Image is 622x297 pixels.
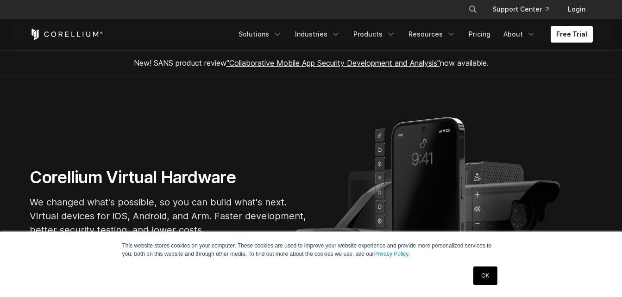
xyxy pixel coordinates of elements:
div: Navigation Menu [233,26,593,43]
p: This website stores cookies on your computer. These cookies are used to improve your website expe... [122,241,500,258]
a: Support Center [485,1,557,18]
a: "Collaborative Mobile App Security Development and Analysis" [226,58,440,68]
a: Login [560,1,593,18]
h1: Corellium Virtual Hardware [30,167,308,188]
a: Corellium Home [30,29,103,40]
span: New! SANS product review now available. [134,58,489,68]
a: Pricing [463,26,496,43]
button: Search [465,1,481,18]
a: Products [348,26,401,43]
div: Navigation Menu [457,1,593,18]
a: About [498,26,541,43]
p: We changed what's possible, so you can build what's next. Virtual devices for iOS, Android, and A... [30,195,308,237]
a: Industries [289,26,346,43]
a: OK [473,266,497,285]
a: Privacy Policy. [374,251,410,257]
a: Free Trial [551,26,593,43]
a: Solutions [233,26,288,43]
a: Resources [403,26,461,43]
